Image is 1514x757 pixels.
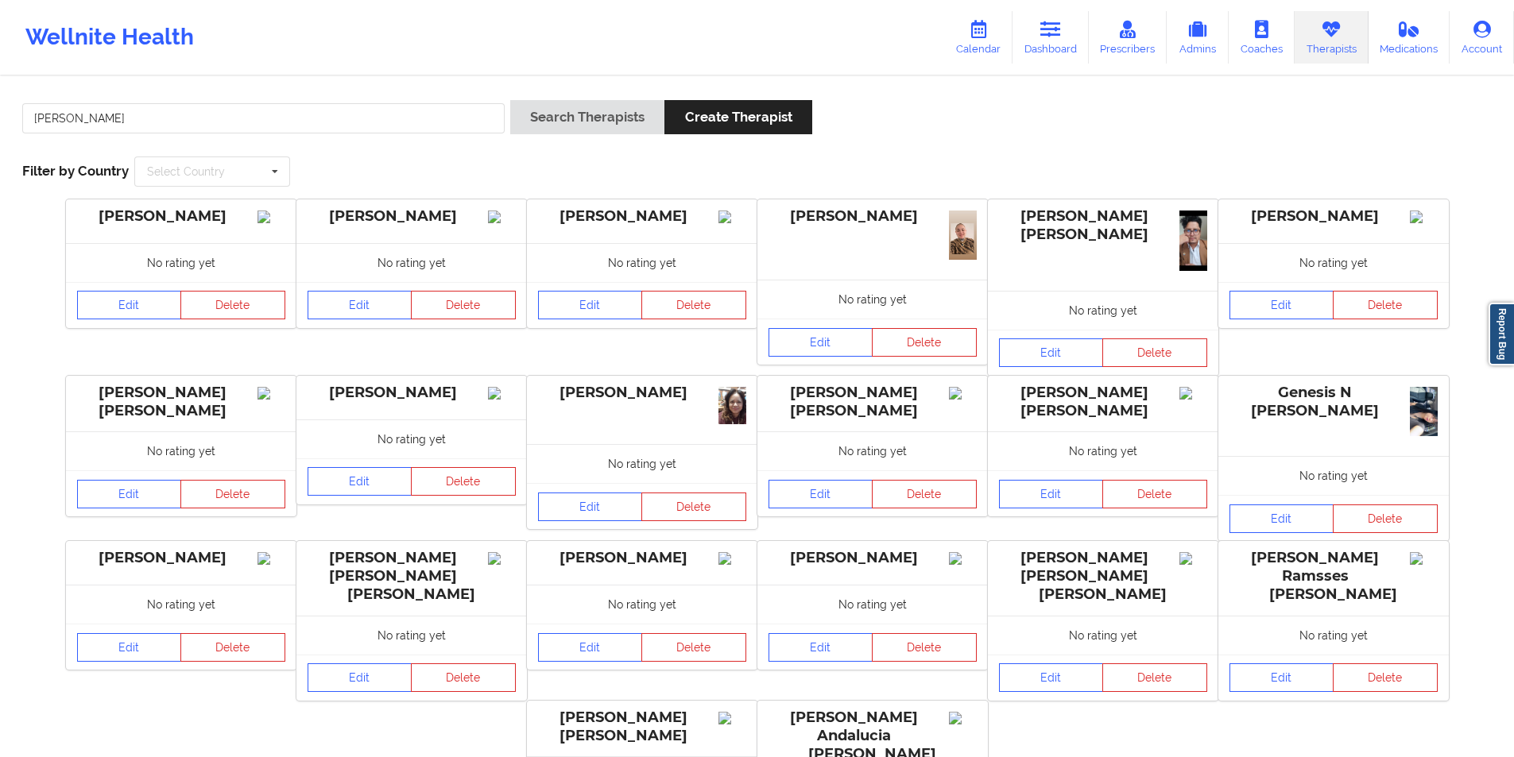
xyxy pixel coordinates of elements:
[718,712,746,724] img: Image%2Fplaceholer-image.png
[949,210,977,260] img: ec205d5d-6217-4dc5-ba17-84ecd3a84a3d_0C5F6A36-0406-465F-A8BF-2E1DADB43F05.jpeg
[538,492,643,521] a: Edit
[1179,552,1207,565] img: Image%2Fplaceholer-image.png
[641,291,746,319] button: Delete
[1089,11,1167,64] a: Prescribers
[257,552,285,565] img: Image%2Fplaceholer-image.png
[296,419,527,458] div: No rating yet
[769,384,977,420] div: [PERSON_NAME] [PERSON_NAME]
[718,210,746,223] img: Image%2Fplaceholer-image.png
[180,633,285,662] button: Delete
[180,480,285,508] button: Delete
[988,291,1218,330] div: No rating yet
[949,552,977,565] img: Image%2Fplaceholer-image.png
[257,387,285,400] img: Image%2Fplaceholer-image.png
[999,207,1207,244] div: [PERSON_NAME] [PERSON_NAME]
[527,444,757,483] div: No rating yet
[1333,504,1438,533] button: Delete
[718,552,746,565] img: Image%2Fplaceholer-image.png
[944,11,1013,64] a: Calendar
[1167,11,1229,64] a: Admins
[538,291,643,319] a: Edit
[769,207,977,226] div: [PERSON_NAME]
[66,243,296,282] div: No rating yet
[1179,210,1207,271] img: c6e2c1ef-0a52-45b4-83b8-9e9b78e951b2_4a744ec6-cc7d-44f6-a425-807c337c1ef31000141703.jpg
[1229,384,1438,420] div: Genesis N [PERSON_NAME]
[999,384,1207,420] div: [PERSON_NAME] [PERSON_NAME]
[1229,663,1334,692] a: Edit
[718,387,746,424] img: 82ed86ae-965a-47d0-8907-1dfe4314723a_ff0048e0-478f-40e3-a9b5-5a6665cec3f9IMG_20250126_104940.jpg
[66,585,296,624] div: No rating yet
[22,163,129,179] span: Filter by Country
[1333,663,1438,692] button: Delete
[77,480,182,508] a: Edit
[1489,303,1514,365] a: Report Bug
[538,384,746,402] div: [PERSON_NAME]
[872,480,977,508] button: Delete
[66,431,296,470] div: No rating yet
[411,467,516,496] button: Delete
[1218,243,1449,282] div: No rating yet
[1179,387,1207,400] img: Image%2Fplaceholer-image.png
[1013,11,1089,64] a: Dashboard
[641,633,746,662] button: Delete
[488,552,516,565] img: Image%2Fplaceholer-image.png
[1295,11,1369,64] a: Therapists
[1229,291,1334,319] a: Edit
[77,549,285,567] div: [PERSON_NAME]
[1333,291,1438,319] button: Delete
[510,100,664,134] button: Search Therapists
[999,549,1207,604] div: [PERSON_NAME] [PERSON_NAME] [PERSON_NAME]
[296,616,527,655] div: No rating yet
[1102,338,1207,367] button: Delete
[1410,387,1438,436] img: aa5e4d47-a019-4d1d-bc4f-4212d930706e_B52B6803-0AF8-48A6-AC5D-D6B7D3AE07B1.jpeg
[411,291,516,319] button: Delete
[1218,616,1449,655] div: No rating yet
[77,633,182,662] a: Edit
[872,633,977,662] button: Delete
[22,103,505,133] input: Search Keywords
[308,549,516,604] div: [PERSON_NAME] [PERSON_NAME] [PERSON_NAME]
[308,467,412,496] a: Edit
[1410,552,1438,565] img: Image%2Fplaceholer-image.png
[77,291,182,319] a: Edit
[872,328,977,357] button: Delete
[77,207,285,226] div: [PERSON_NAME]
[769,480,873,508] a: Edit
[538,709,746,745] div: [PERSON_NAME] [PERSON_NAME]
[257,210,285,223] img: Image%2Fplaceholer-image.png
[1102,480,1207,508] button: Delete
[296,243,527,282] div: No rating yet
[757,431,988,470] div: No rating yet
[988,431,1218,470] div: No rating yet
[488,387,516,400] img: Image%2Fplaceholer-image.png
[308,291,412,319] a: Edit
[641,492,746,521] button: Delete
[488,210,516,223] img: Image%2Fplaceholer-image.png
[538,207,746,226] div: [PERSON_NAME]
[999,338,1104,367] a: Edit
[77,384,285,420] div: [PERSON_NAME] [PERSON_NAME]
[757,585,988,624] div: No rating yet
[769,328,873,357] a: Edit
[664,100,811,134] button: Create Therapist
[180,291,285,319] button: Delete
[1450,11,1514,64] a: Account
[1102,663,1207,692] button: Delete
[1218,456,1449,495] div: No rating yet
[949,387,977,400] img: Image%2Fplaceholer-image.png
[527,585,757,624] div: No rating yet
[1369,11,1450,64] a: Medications
[757,280,988,319] div: No rating yet
[538,549,746,567] div: [PERSON_NAME]
[999,663,1104,692] a: Edit
[538,633,643,662] a: Edit
[999,480,1104,508] a: Edit
[949,712,977,724] img: Image%2Fplaceholer-image.png
[1410,210,1438,223] img: Image%2Fplaceholer-image.png
[988,616,1218,655] div: No rating yet
[1229,504,1334,533] a: Edit
[769,633,873,662] a: Edit
[769,549,977,567] div: [PERSON_NAME]
[411,663,516,692] button: Delete
[1229,549,1438,604] div: [PERSON_NAME] Ramsses [PERSON_NAME]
